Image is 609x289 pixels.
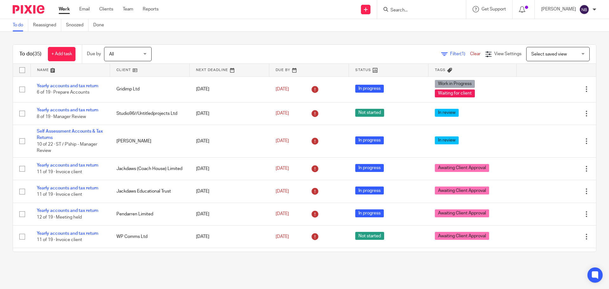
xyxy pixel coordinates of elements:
[435,80,475,88] span: Work in Progress
[110,102,190,125] td: Studio96//Untitledprojects Ltd
[110,180,190,203] td: Jackdaws Educational Trust
[190,180,269,203] td: [DATE]
[460,52,465,56] span: (1)
[435,232,489,240] span: Awaiting Client Approval
[37,192,82,197] span: 11 of 19 · Invoice client
[110,157,190,180] td: Jackdaws (Coach House) Limited
[110,248,190,274] td: [PERSON_NAME]
[190,125,269,157] td: [DATE]
[37,170,82,174] span: 11 of 19 · Invoice client
[435,89,475,97] span: Waiting for client
[48,47,75,61] a: + Add task
[435,187,489,194] span: Awaiting Client Approval
[276,189,289,194] span: [DATE]
[143,6,159,12] a: Reports
[66,19,88,31] a: Snoozed
[190,203,269,225] td: [DATE]
[579,4,589,15] img: svg%3E
[190,248,269,274] td: [DATE]
[190,225,269,248] td: [DATE]
[33,19,61,31] a: Reassigned
[37,129,103,140] a: Self Assessment Accounts & Tax Returns
[435,68,446,72] span: Tags
[37,142,97,153] span: 10 of 22 · ST / P'ship - Manager Review
[470,52,481,56] a: Clear
[33,51,42,56] span: (35)
[355,187,384,194] span: In progress
[110,76,190,102] td: Gridimp Ltd
[435,136,459,144] span: In review
[435,209,489,217] span: Awaiting Client Approval
[37,231,98,236] a: Yearly accounts and tax return
[110,225,190,248] td: WP Comms Ltd
[276,234,289,239] span: [DATE]
[37,208,98,213] a: Yearly accounts and tax return
[190,76,269,102] td: [DATE]
[481,7,506,11] span: Get Support
[93,19,109,31] a: Done
[110,125,190,157] td: [PERSON_NAME]
[37,163,98,167] a: Yearly accounts and tax return
[276,111,289,116] span: [DATE]
[355,109,384,117] span: Not started
[37,84,98,88] a: Yearly accounts and tax return
[110,203,190,225] td: Pendarren Limited
[276,87,289,91] span: [DATE]
[37,215,82,220] span: 12 of 19 · Meeting held
[190,102,269,125] td: [DATE]
[276,212,289,216] span: [DATE]
[123,6,133,12] a: Team
[19,51,42,57] h1: To do
[355,85,384,93] span: In progress
[13,5,44,14] img: Pixie
[87,51,101,57] p: Due by
[355,136,384,144] span: In progress
[355,232,384,240] span: Not started
[494,52,521,56] span: View Settings
[531,52,567,56] span: Select saved view
[99,6,113,12] a: Clients
[541,6,576,12] p: [PERSON_NAME]
[190,157,269,180] td: [DATE]
[37,238,82,242] span: 11 of 19 · Invoice client
[276,167,289,171] span: [DATE]
[37,115,86,119] span: 8 of 19 · Manager Review
[390,8,447,13] input: Search
[450,52,470,56] span: Filter
[59,6,70,12] a: Work
[109,52,114,56] span: All
[37,186,98,190] a: Yearly accounts and tax return
[355,209,384,217] span: In progress
[37,90,89,95] span: 6 of 19 · Prepare Accounts
[435,164,489,172] span: Awaiting Client Approval
[435,109,459,117] span: In review
[13,19,28,31] a: To do
[37,108,98,112] a: Yearly accounts and tax return
[355,164,384,172] span: In progress
[79,6,90,12] a: Email
[276,139,289,143] span: [DATE]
